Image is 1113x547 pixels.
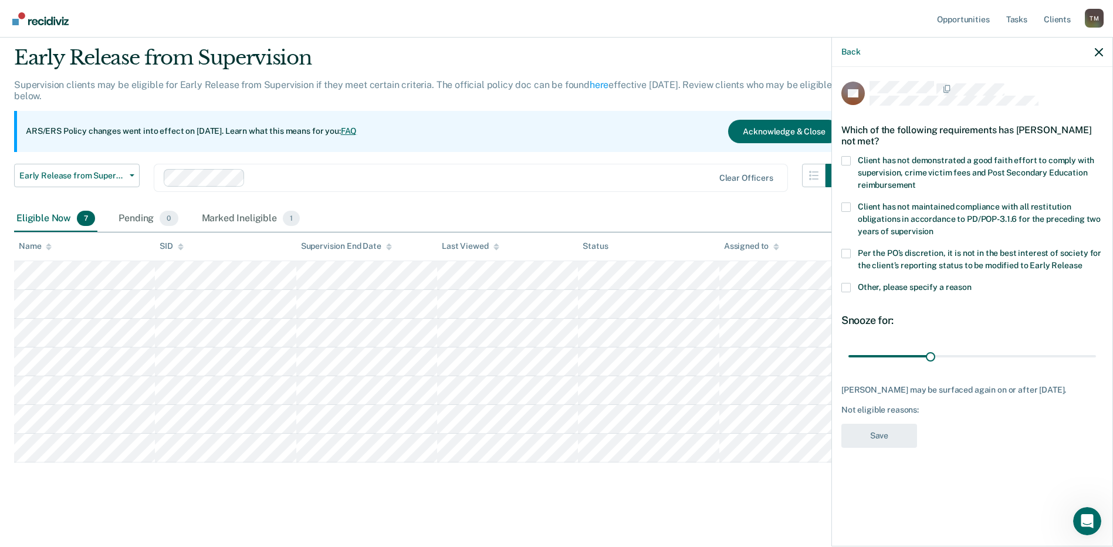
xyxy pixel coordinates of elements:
div: Eligible Now [14,206,97,232]
div: Clear officers [719,173,773,183]
button: Back [841,47,860,57]
button: Save [841,424,917,448]
div: Early Release from Supervision [14,46,849,79]
span: Client has not demonstrated a good faith effort to comply with supervision, crime victim fees and... [858,156,1094,190]
button: Profile dropdown button [1085,9,1104,28]
div: Name [19,241,52,251]
span: Client has not maintained compliance with all restitution obligations in accordance to PD/POP-3.1... [858,202,1101,236]
span: Other, please specify a reason [858,282,972,292]
div: Assigned to [724,241,779,251]
img: Recidiviz [12,12,69,25]
div: Snooze for: [841,314,1103,327]
div: Which of the following requirements has [PERSON_NAME] not met? [841,115,1103,156]
div: Marked Ineligible [199,206,303,232]
span: 7 [77,211,95,226]
span: 0 [160,211,178,226]
div: Supervision End Date [301,241,392,251]
a: here [590,79,608,90]
span: Early Release from Supervision [19,171,125,181]
div: SID [160,241,184,251]
a: FAQ [341,126,357,136]
div: Not eligible reasons: [841,405,1103,415]
p: Supervision clients may be eligible for Early Release from Supervision if they meet certain crite... [14,79,832,102]
div: [PERSON_NAME] may be surfaced again on or after [DATE]. [841,385,1103,395]
p: ARS/ERS Policy changes went into effect on [DATE]. Learn what this means for you: [26,126,357,137]
span: 1 [283,211,300,226]
iframe: Intercom live chat [1073,507,1101,535]
div: Last Viewed [442,241,499,251]
button: Acknowledge & Close [728,120,840,143]
div: Status [583,241,608,251]
div: Pending [116,206,180,232]
div: T M [1085,9,1104,28]
span: Per the PO’s discretion, it is not in the best interest of society for the client’s reporting sta... [858,248,1101,270]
